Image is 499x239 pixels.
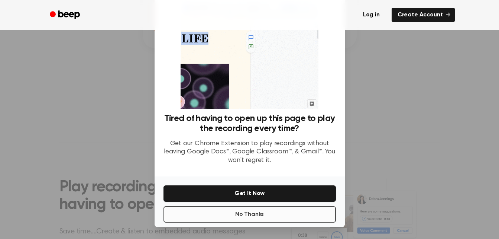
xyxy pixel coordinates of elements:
[163,114,336,134] h3: Tired of having to open up this page to play the recording every time?
[45,8,87,22] a: Beep
[356,6,387,23] a: Log in
[163,140,336,165] p: Get our Chrome Extension to play recordings without leaving Google Docs™, Google Classroom™, & Gm...
[163,206,336,223] button: No Thanks
[163,185,336,202] button: Get It Now
[392,8,455,22] a: Create Account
